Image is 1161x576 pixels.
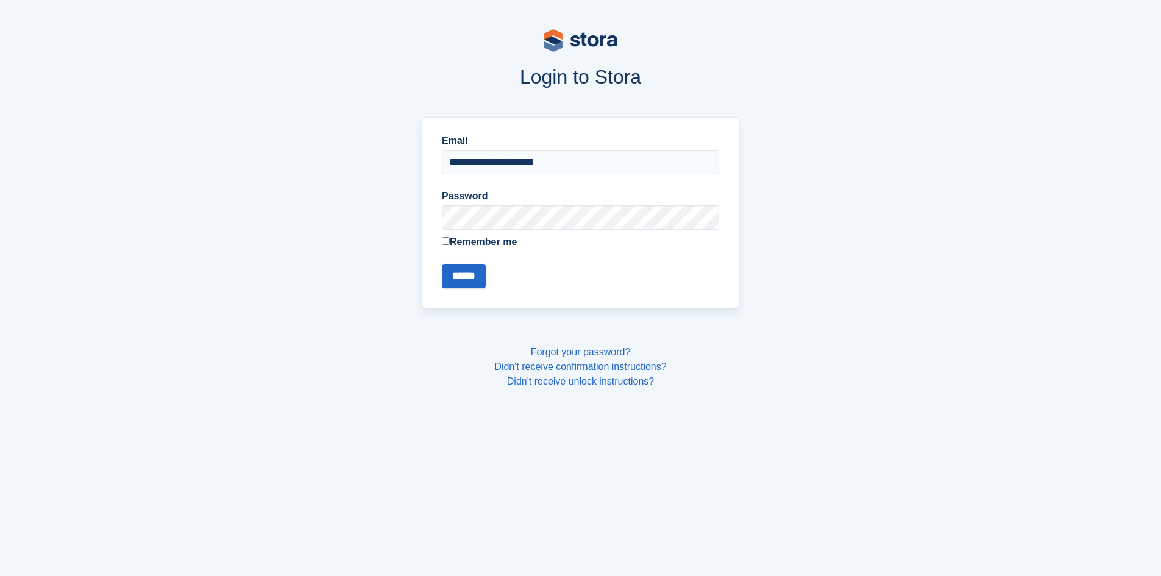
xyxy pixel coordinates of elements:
[531,347,631,357] a: Forgot your password?
[507,376,654,386] a: Didn't receive unlock instructions?
[442,237,450,245] input: Remember me
[544,29,617,52] img: stora-logo-53a41332b3708ae10de48c4981b4e9114cc0af31d8433b30ea865607fb682f29.svg
[442,235,719,249] label: Remember me
[442,189,719,204] label: Password
[494,361,666,372] a: Didn't receive confirmation instructions?
[190,66,972,88] h1: Login to Stora
[442,133,719,148] label: Email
